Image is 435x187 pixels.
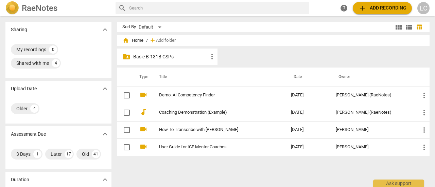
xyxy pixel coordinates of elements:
div: 3 Days [16,151,31,157]
span: search [118,4,126,12]
span: audiotrack [139,108,147,116]
p: Upload Date [11,85,37,92]
span: help [340,4,348,12]
td: [DATE] [285,138,330,156]
span: videocam [139,91,147,99]
span: folder_shared [122,53,130,61]
a: How To Transcribe with [PERSON_NAME] [159,127,266,132]
span: more_vert [420,143,428,151]
button: LC [417,2,430,14]
div: Ask support [373,180,424,187]
span: more_vert [420,126,428,134]
span: expand_more [101,85,109,93]
span: videocam [139,125,147,133]
div: Shared with me [16,60,49,67]
span: expand_more [101,130,109,138]
input: Search [129,3,307,14]
th: Title [151,68,285,87]
div: Default [139,22,164,33]
span: more_vert [420,109,428,117]
th: Type [134,68,151,87]
span: view_module [395,23,403,31]
span: Add recording [358,4,406,12]
span: add [149,37,156,44]
div: Older [16,105,28,112]
a: LogoRaeNotes [5,1,110,15]
div: 17 [65,150,73,158]
button: Tile view [394,22,404,32]
td: [DATE] [285,104,330,121]
td: [DATE] [285,87,330,104]
span: expand_more [101,25,109,34]
img: Logo [5,1,19,15]
button: Show more [100,129,110,139]
span: home [122,37,129,44]
span: table_chart [416,24,422,30]
button: Show more [100,24,110,35]
a: User Guide for ICF Mentor Coaches [159,145,266,150]
td: [DATE] [285,121,330,138]
span: view_list [405,23,413,31]
span: add [358,4,366,12]
div: 1 [33,150,41,158]
span: Add folder [156,38,176,43]
button: Show more [100,83,110,94]
span: videocam [139,143,147,151]
span: Home [122,37,143,44]
div: 41 [92,150,100,158]
span: more_vert [208,53,216,61]
h2: RaeNotes [22,3,57,13]
p: Sharing [11,26,27,33]
a: Demo: AI Competency Finder [159,93,266,98]
div: [PERSON_NAME] (RaeNotes) [336,110,409,115]
p: Duration [11,176,29,183]
div: [PERSON_NAME] (RaeNotes) [336,93,409,98]
span: more_vert [420,91,428,99]
span: expand_more [101,175,109,184]
div: Sort By [122,24,136,30]
div: 4 [52,59,60,67]
div: My recordings [16,46,46,53]
div: 0 [49,45,57,54]
span: / [146,38,148,43]
p: Basic B-131B CSPs [133,53,208,60]
p: Assessment Due [11,131,46,138]
button: Show more [100,174,110,185]
button: Table view [414,22,424,32]
th: Owner [330,68,415,87]
button: List view [404,22,414,32]
div: 4 [30,105,38,113]
th: Date [285,68,330,87]
button: Upload [353,2,412,14]
div: Old [82,151,89,157]
div: Later [51,151,62,157]
a: Help [338,2,350,14]
div: [PERSON_NAME] [336,127,409,132]
div: [PERSON_NAME] [336,145,409,150]
a: Coaching Demonstration (Example) [159,110,266,115]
